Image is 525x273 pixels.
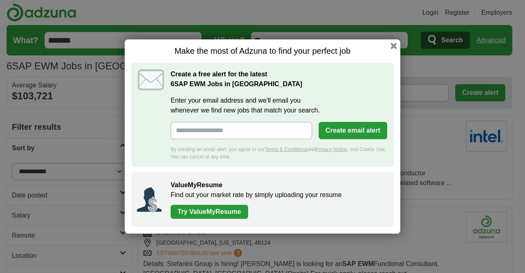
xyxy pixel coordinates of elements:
[319,122,387,139] button: Create email alert
[171,69,387,89] h2: Create a free alert for the latest
[316,147,347,152] a: Privacy Notice
[171,80,302,87] strong: SAP EWM Jobs in [GEOGRAPHIC_DATA]
[171,96,387,115] label: Enter your email address and we'll email you whenever we find new jobs that match your search.
[171,180,386,190] h2: ValueMyResume
[138,69,164,90] img: icon_email.svg
[265,147,307,152] a: Terms & Conditions
[171,146,387,161] div: By creating an email alert, you agree to our and , and Cookie Use. You can cancel at any time.
[171,79,174,89] span: 6
[171,205,248,219] a: Try ValueMyResume
[131,46,394,56] h1: Make the most of Adzuna to find your perfect job
[171,190,386,200] p: Find out your market rate by simply uploading your resume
